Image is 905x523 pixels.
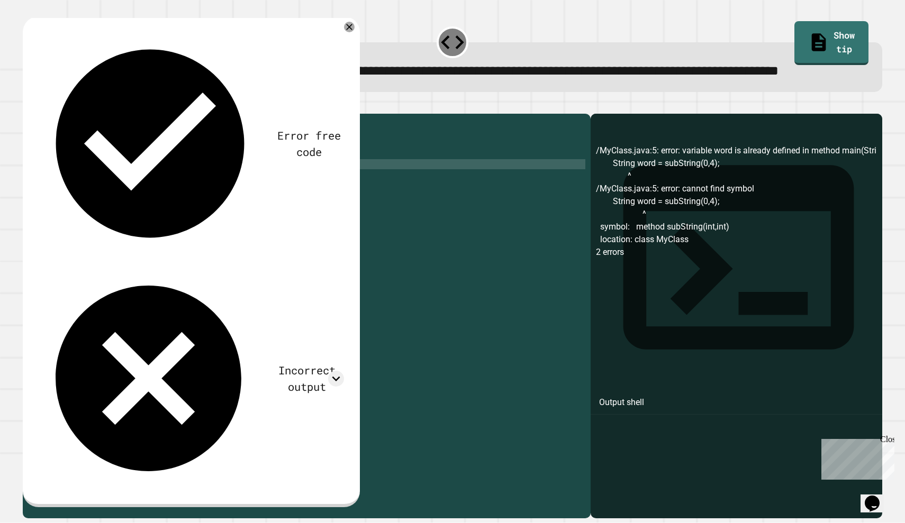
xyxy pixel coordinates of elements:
iframe: chat widget [861,481,894,512]
div: Incorrect output [270,362,344,395]
iframe: chat widget [817,435,894,480]
div: /MyClass.java:5: error: variable word is already defined in method main(String[]) String word = s... [596,144,877,519]
a: Show tip [794,21,868,65]
div: Error free code [274,127,344,160]
div: Chat with us now!Close [4,4,73,67]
